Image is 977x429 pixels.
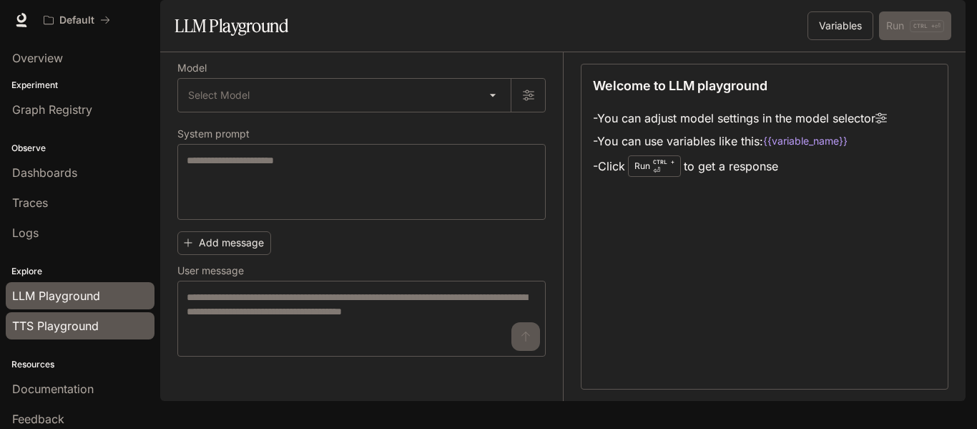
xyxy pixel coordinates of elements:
p: Model [177,63,207,73]
li: - You can use variables like this: [593,130,887,153]
button: Variables [807,11,873,40]
div: Run [628,155,681,177]
button: All workspaces [37,6,117,34]
code: {{variable_name}} [763,134,848,148]
p: CTRL + [653,158,674,166]
p: User message [177,266,244,276]
p: System prompt [177,129,250,139]
p: Default [59,14,94,26]
li: - Click to get a response [593,153,887,180]
p: ⏎ [653,158,674,175]
h1: LLM Playground [175,11,288,40]
li: - You can adjust model settings in the model selector [593,107,887,130]
p: Welcome to LLM playground [593,76,767,95]
div: Select Model [178,79,511,112]
button: Add message [177,231,271,255]
span: Select Model [188,88,250,102]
